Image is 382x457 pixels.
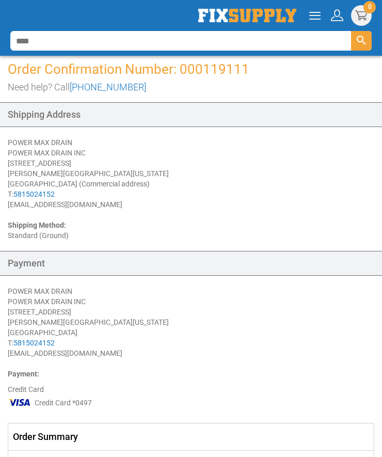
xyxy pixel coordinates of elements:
[8,137,374,210] div: POWER MAX DRAIN POWER MAX DRAIN INC [STREET_ADDRESS] [PERSON_NAME][GEOGRAPHIC_DATA][US_STATE] [GE...
[35,398,92,408] span: Credit Card *0497
[8,369,374,413] div: Credit Card
[198,9,296,22] a: store logo
[8,370,39,378] strong: Payment:
[70,82,146,92] a: [PHONE_NUMBER]
[13,339,55,347] a: 5815024152
[13,190,55,198] a: 5815024152
[8,221,66,229] strong: Shipping Method:
[8,286,374,358] div: POWER MAX DRAIN POWER MAX DRAIN INC [STREET_ADDRESS] [PERSON_NAME][GEOGRAPHIC_DATA][US_STATE] [GE...
[8,220,374,241] div: Standard (Ground)
[8,395,31,410] img: VI
[368,3,372,11] span: 0
[8,82,374,92] h3: Need help? Call
[198,9,296,22] img: Fix Industrial Supply
[8,423,374,450] div: Order Summary
[8,62,374,77] h1: Order Confirmation Number: 000119111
